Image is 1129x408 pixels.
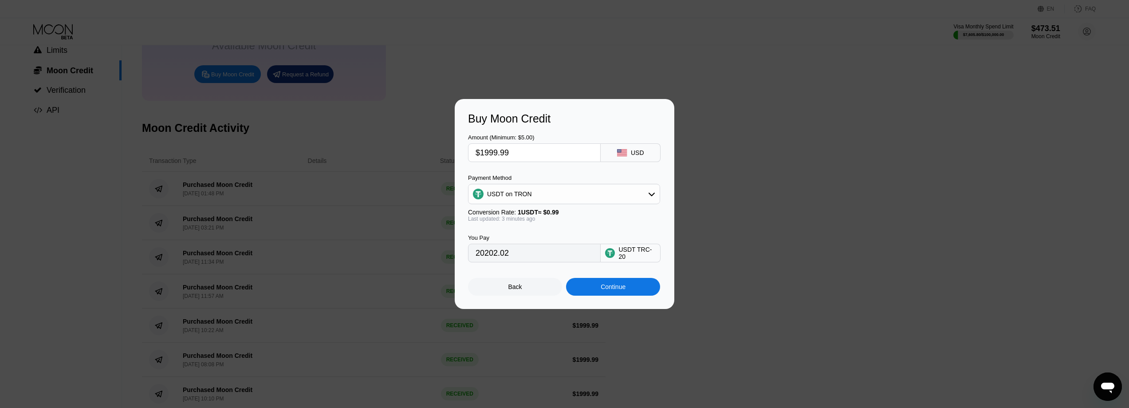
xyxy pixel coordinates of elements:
[601,283,625,290] div: Continue
[631,149,644,156] div: USD
[508,283,522,290] div: Back
[468,112,661,125] div: Buy Moon Credit
[476,144,593,162] input: $0.00
[468,216,660,222] div: Last updated: 3 minutes ago
[618,246,656,260] div: USDT TRC-20
[487,190,532,198] div: USDT on TRON
[468,278,562,296] div: Back
[468,134,601,141] div: Amount (Minimum: $5.00)
[468,234,601,241] div: You Pay
[566,278,660,296] div: Continue
[468,209,660,216] div: Conversion Rate:
[468,185,660,203] div: USDT on TRON
[1094,372,1122,401] iframe: Кнопка запуска окна обмена сообщениями
[468,174,660,181] div: Payment Method
[518,209,559,216] span: 1 USDT ≈ $0.99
